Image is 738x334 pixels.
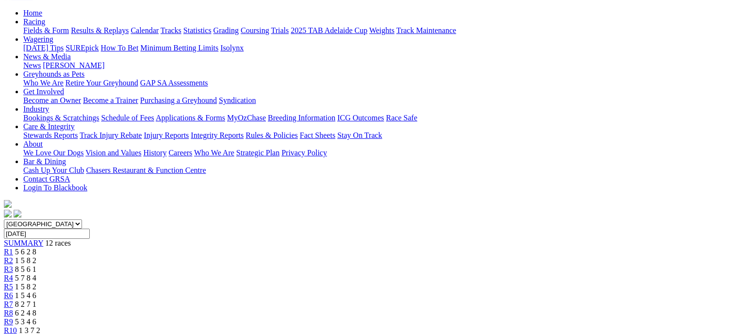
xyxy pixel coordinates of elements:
[23,96,81,104] a: Become an Owner
[23,79,64,87] a: Who We Are
[23,175,70,183] a: Contact GRSA
[183,26,212,34] a: Statistics
[101,44,139,52] a: How To Bet
[337,131,382,139] a: Stay On Track
[23,184,87,192] a: Login To Blackbook
[43,61,104,69] a: [PERSON_NAME]
[241,26,269,34] a: Coursing
[23,140,43,148] a: About
[23,131,734,140] div: Care & Integrity
[140,44,218,52] a: Minimum Betting Limits
[23,166,84,174] a: Cash Up Your Club
[4,248,13,256] a: R1
[227,114,266,122] a: MyOzChase
[15,291,36,300] span: 1 5 4 6
[23,105,49,113] a: Industry
[80,131,142,139] a: Track Injury Rebate
[194,149,234,157] a: Who We Are
[15,300,36,308] span: 8 2 7 1
[4,309,13,317] a: R8
[246,131,298,139] a: Rules & Policies
[23,114,99,122] a: Bookings & Scratchings
[23,166,734,175] div: Bar & Dining
[281,149,327,157] a: Privacy Policy
[23,87,64,96] a: Get Involved
[4,256,13,265] a: R2
[144,131,189,139] a: Injury Reports
[15,317,36,326] span: 5 3 4 6
[168,149,192,157] a: Careers
[386,114,417,122] a: Race Safe
[66,44,98,52] a: SUREpick
[15,248,36,256] span: 5 6 2 8
[71,26,129,34] a: Results & Replays
[23,149,83,157] a: We Love Our Dogs
[23,26,734,35] div: Racing
[23,122,75,131] a: Care & Integrity
[83,96,138,104] a: Become a Trainer
[219,96,256,104] a: Syndication
[23,9,42,17] a: Home
[14,210,21,217] img: twitter.svg
[4,200,12,208] img: logo-grsa-white.png
[23,114,734,122] div: Industry
[23,79,734,87] div: Greyhounds as Pets
[4,317,13,326] a: R9
[369,26,394,34] a: Weights
[4,210,12,217] img: facebook.svg
[45,239,71,247] span: 12 races
[140,96,217,104] a: Purchasing a Greyhound
[220,44,244,52] a: Isolynx
[15,274,36,282] span: 5 7 8 4
[23,17,45,26] a: Racing
[213,26,239,34] a: Grading
[15,283,36,291] span: 1 5 8 2
[4,265,13,273] a: R3
[23,26,69,34] a: Fields & Form
[161,26,181,34] a: Tracks
[4,291,13,300] a: R6
[23,52,71,61] a: News & Media
[4,239,43,247] a: SUMMARY
[300,131,335,139] a: Fact Sheets
[191,131,244,139] a: Integrity Reports
[268,114,335,122] a: Breeding Information
[15,256,36,265] span: 1 5 8 2
[23,44,64,52] a: [DATE] Tips
[236,149,279,157] a: Strategic Plan
[15,265,36,273] span: 8 5 6 1
[291,26,367,34] a: 2025 TAB Adelaide Cup
[271,26,289,34] a: Trials
[4,229,90,239] input: Select date
[23,61,734,70] div: News & Media
[4,283,13,291] a: R5
[86,166,206,174] a: Chasers Restaurant & Function Centre
[156,114,225,122] a: Applications & Forms
[66,79,138,87] a: Retire Your Greyhound
[23,149,734,157] div: About
[396,26,456,34] a: Track Maintenance
[23,131,78,139] a: Stewards Reports
[143,149,166,157] a: History
[4,274,13,282] a: R4
[23,35,53,43] a: Wagering
[23,70,84,78] a: Greyhounds as Pets
[4,300,13,308] a: R7
[15,309,36,317] span: 6 2 4 8
[23,157,66,166] a: Bar & Dining
[23,61,41,69] a: News
[23,96,734,105] div: Get Involved
[131,26,159,34] a: Calendar
[85,149,141,157] a: Vision and Values
[23,44,734,52] div: Wagering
